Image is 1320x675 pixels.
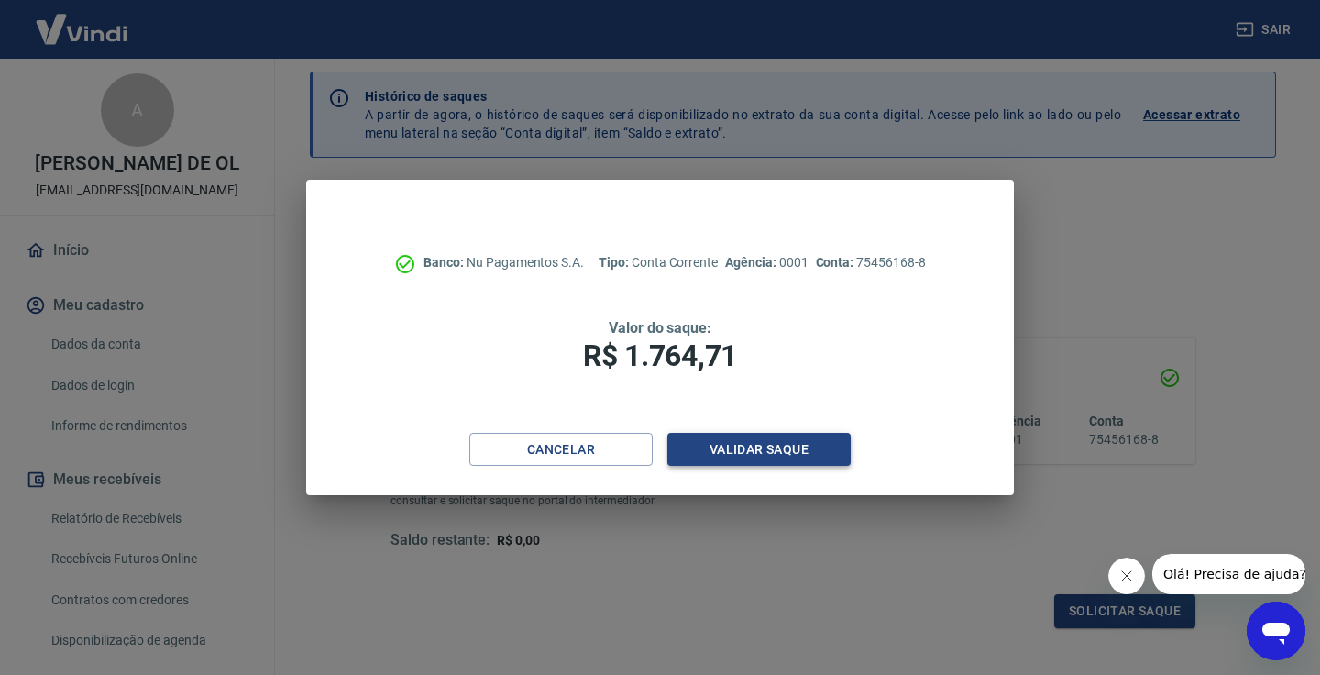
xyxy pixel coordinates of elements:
[469,433,653,467] button: Cancelar
[11,13,154,28] span: Olá! Precisa de ajuda?
[423,253,584,272] p: Nu Pagamentos S.A.
[583,338,737,373] span: R$ 1.764,71
[599,255,632,270] span: Tipo:
[1108,558,1145,594] iframe: Fechar mensagem
[816,255,857,270] span: Conta:
[725,253,808,272] p: 0001
[609,319,711,337] span: Valor do saque:
[599,253,718,272] p: Conta Corrente
[725,255,779,270] span: Agência:
[423,255,467,270] span: Banco:
[1152,554,1305,594] iframe: Mensagem da empresa
[1247,602,1305,660] iframe: Botão para abrir a janela de mensagens
[667,433,851,467] button: Validar saque
[816,253,926,272] p: 75456168-8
